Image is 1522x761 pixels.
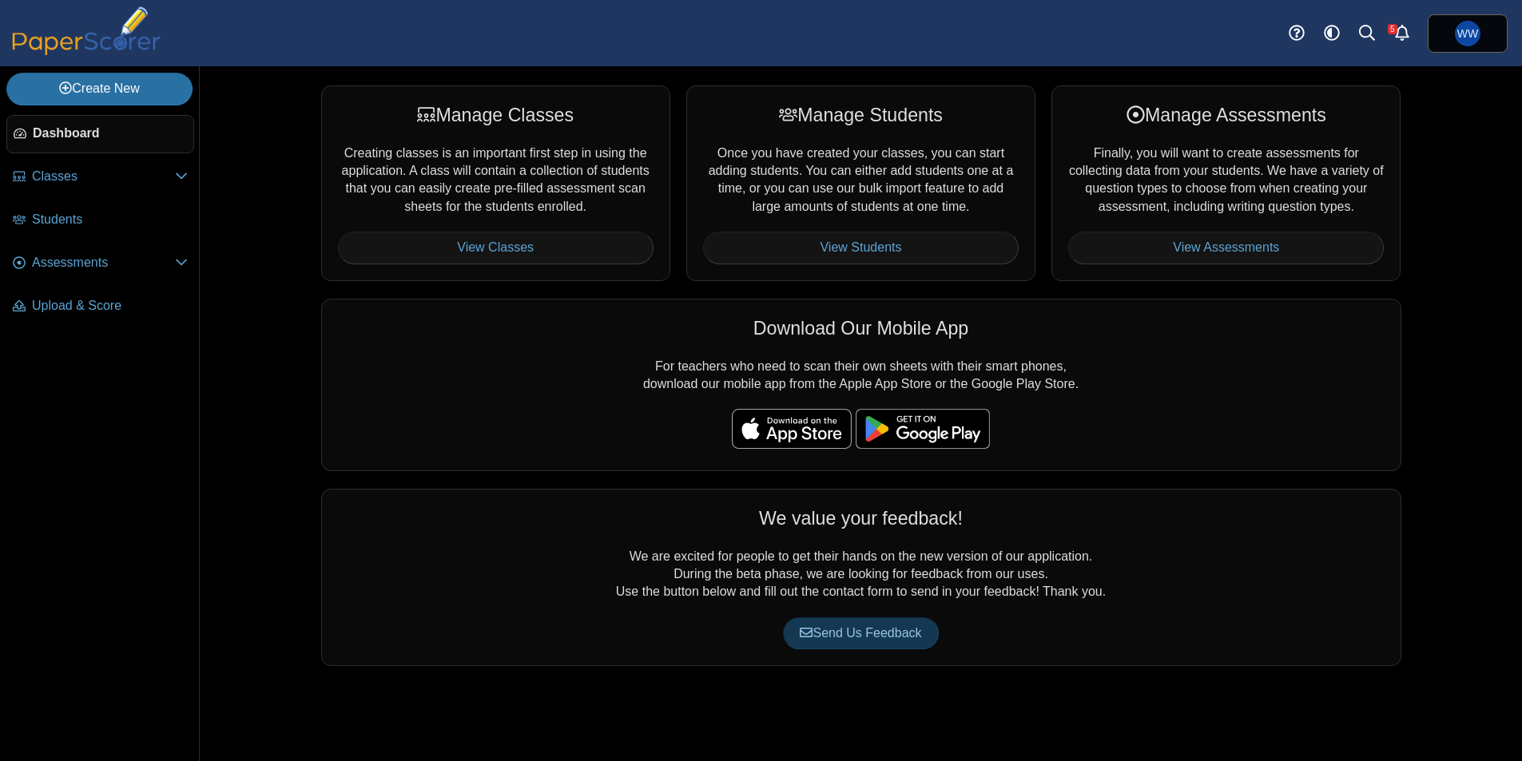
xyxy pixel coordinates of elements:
img: apple-store-badge.svg [732,409,852,449]
div: Finally, you will want to create assessments for collecting data from your students. We have a va... [1051,85,1401,280]
a: Upload & Score [6,287,194,326]
span: Assessments [32,254,175,272]
div: Download Our Mobile App [338,315,1385,341]
img: google-play-badge.png [856,409,990,449]
div: Creating classes is an important first step in using the application. A class will contain a coll... [321,85,670,280]
span: Upload & Score [32,297,188,315]
span: Send Us Feedback [800,626,921,640]
span: Classes [32,168,175,185]
a: Send Us Feedback [783,617,938,649]
a: Assessments [6,244,194,283]
span: Students [32,211,188,228]
div: We are excited for people to get their hands on the new version of our application. During the be... [321,489,1401,666]
div: For teachers who need to scan their own sheets with their smart phones, download our mobile app f... [321,299,1401,471]
div: Manage Classes [338,102,654,128]
a: View Students [703,232,1019,264]
a: Alerts [1385,16,1420,51]
a: Create New [6,73,193,105]
div: Once you have created your classes, you can start adding students. You can either add students on... [686,85,1035,280]
a: Students [6,201,194,240]
a: View Classes [338,232,654,264]
span: Dashboard [33,125,187,142]
a: Dashboard [6,115,194,153]
span: William Whitney [1457,28,1478,39]
a: PaperScorer [6,44,166,57]
a: View Assessments [1068,232,1384,264]
a: Classes [6,158,194,196]
div: Manage Assessments [1068,102,1384,128]
div: We value your feedback! [338,505,1385,531]
a: William Whitney [1428,14,1508,53]
span: William Whitney [1455,21,1480,46]
img: PaperScorer [6,6,166,55]
div: Manage Students [703,102,1019,128]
